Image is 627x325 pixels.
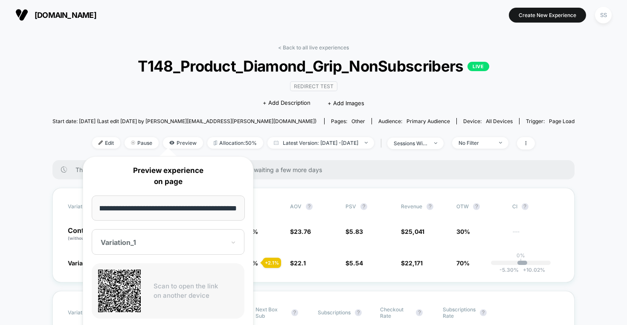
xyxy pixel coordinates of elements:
span: -5.30 % [499,267,519,273]
span: Page Load [549,118,575,124]
span: 23.76 [294,228,311,235]
span: other [351,118,365,124]
a: < Back to all live experiences [278,44,349,51]
span: There are still no statistically significant results. We recommend waiting a few more days [75,166,557,173]
button: ? [427,203,433,210]
button: SS [592,6,614,24]
span: 22,171 [405,259,423,267]
p: 0% [517,252,525,259]
span: Primary Audience [406,118,450,124]
span: 25,041 [405,228,424,235]
span: $ [345,259,363,267]
span: (without changes) [68,236,106,241]
button: ? [522,203,528,210]
span: Redirect Test [290,81,337,91]
span: + Add Description [263,99,311,107]
p: Scan to open the link on another device [154,282,238,301]
button: ? [416,309,423,316]
button: ? [360,203,367,210]
span: all devices [486,118,513,124]
span: PSV [345,203,356,210]
span: + Add Images [328,100,364,106]
p: | [520,259,522,265]
button: [DOMAIN_NAME] [13,8,99,22]
span: Latest Version: [DATE] - [DATE] [267,137,374,149]
img: end [434,142,437,144]
span: Variation [68,306,115,319]
span: Revenue [401,203,422,210]
span: Checkout Rate [380,306,412,319]
div: Trigger: [526,118,575,124]
span: Pause [125,137,159,149]
button: ? [291,309,298,316]
img: end [365,142,368,144]
img: end [499,142,502,144]
span: Preview [163,137,203,149]
span: | [378,137,387,150]
span: Start date: [DATE] (Last edit [DATE] by [PERSON_NAME][EMAIL_ADDRESS][PERSON_NAME][DOMAIN_NAME]) [52,118,316,124]
img: calendar [274,141,279,145]
span: Device: [456,118,519,124]
p: LIVE [467,62,489,71]
div: No Filter [459,140,493,146]
p: Control [68,227,115,242]
p: Preview experience on page [92,165,244,187]
span: T148_Product_Diamond_Grip_NonSubscribers [78,57,548,75]
span: 10.02 % [519,267,545,273]
span: Subscriptions Rate [443,306,476,319]
button: ? [306,203,313,210]
div: sessions with impression [394,140,428,147]
span: Subscriptions [318,309,351,316]
img: end [131,141,135,145]
span: 5.54 [349,259,363,267]
button: ? [355,309,362,316]
span: 22.1 [294,259,306,267]
span: Variation [68,203,115,210]
span: 30% [456,228,470,235]
span: Allocation: 50% [207,137,263,149]
span: $ [290,259,306,267]
img: Visually logo [15,9,28,21]
span: Next Box Sub [255,306,287,319]
button: ? [473,203,480,210]
span: $ [345,228,363,235]
span: $ [290,228,311,235]
img: edit [99,141,103,145]
span: Edit [92,137,120,149]
span: $ [401,259,423,267]
div: Pages: [331,118,365,124]
span: [DOMAIN_NAME] [35,11,96,20]
span: 70% [456,259,470,267]
span: + [523,267,526,273]
div: SS [595,7,612,23]
img: rebalance [214,141,217,145]
div: Audience: [378,118,450,124]
button: Create New Experience [509,8,586,23]
div: + 2.1 % [263,258,281,268]
button: ? [480,309,487,316]
span: 5.83 [349,228,363,235]
span: $ [401,228,424,235]
span: Variation_1 [68,259,99,267]
span: --- [512,229,559,242]
span: AOV [290,203,302,210]
span: CI [512,203,559,210]
span: OTW [456,203,503,210]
